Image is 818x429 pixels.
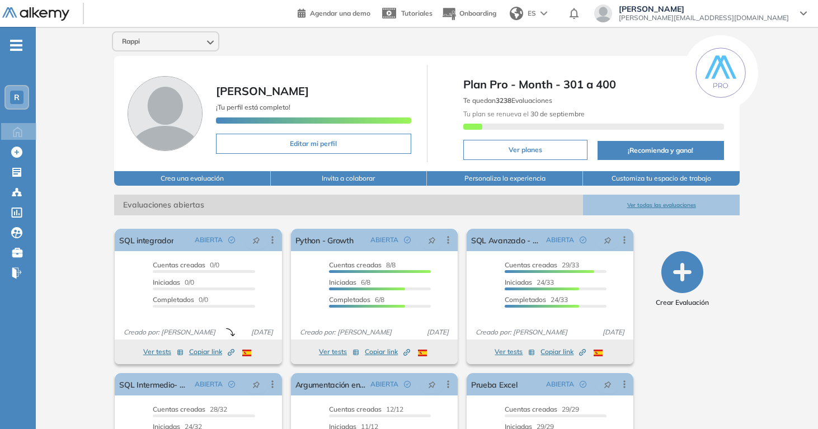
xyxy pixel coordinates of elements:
[216,84,309,98] span: [PERSON_NAME]
[329,405,403,413] span: 12/12
[471,373,518,395] a: Prueba Excel
[365,345,410,359] button: Copiar link
[244,375,269,393] button: pushpin
[604,380,612,389] span: pushpin
[505,405,579,413] span: 29/29
[114,171,270,186] button: Crea una evaluación
[295,373,366,395] a: Argumentación en negociaciones
[459,9,496,17] span: Onboarding
[598,327,629,337] span: [DATE]
[329,278,370,286] span: 6/8
[295,327,396,337] span: Creado por: [PERSON_NAME]
[242,350,251,356] img: ESP
[143,345,184,359] button: Ver tests
[370,235,398,245] span: ABIERTA
[427,171,583,186] button: Personaliza la experiencia
[244,231,269,249] button: pushpin
[471,229,542,251] a: SQL Avanzado - Growth
[370,379,398,389] span: ABIERTA
[153,261,219,269] span: 0/0
[153,261,205,269] span: Cuentas creadas
[252,380,260,389] span: pushpin
[128,76,203,151] img: Foto de perfil
[153,295,208,304] span: 0/0
[10,44,22,46] i: -
[762,375,818,429] div: Widget de chat
[329,261,382,269] span: Cuentas creadas
[189,345,234,359] button: Copiar link
[310,9,370,17] span: Agendar una demo
[463,76,724,93] span: Plan Pro - Month - 301 a 400
[365,347,410,357] span: Copiar link
[153,278,194,286] span: 0/0
[546,379,574,389] span: ABIERTA
[441,2,496,26] button: Onboarding
[463,110,585,118] span: Tu plan se renueva el
[216,134,411,154] button: Editar mi perfil
[420,375,444,393] button: pushpin
[14,93,20,102] span: R
[295,229,354,251] a: Python - Growth
[495,345,535,359] button: Ver tests
[604,235,612,244] span: pushpin
[505,261,579,269] span: 29/33
[583,171,739,186] button: Customiza tu espacio de trabajo
[598,141,724,160] button: ¡Recomienda y gana!
[418,350,427,356] img: ESP
[510,7,523,20] img: world
[329,261,396,269] span: 8/8
[540,11,547,16] img: arrow
[546,235,574,245] span: ABIERTA
[319,345,359,359] button: Ver tests
[119,229,173,251] a: SQL integrador
[580,381,586,388] span: check-circle
[619,13,789,22] span: [PERSON_NAME][EMAIL_ADDRESS][DOMAIN_NAME]
[228,237,235,243] span: check-circle
[428,380,436,389] span: pushpin
[505,278,554,286] span: 24/33
[153,295,194,304] span: Completados
[505,295,546,304] span: Completados
[252,235,260,244] span: pushpin
[496,96,511,105] b: 3238
[2,7,69,21] img: Logo
[595,375,620,393] button: pushpin
[404,381,411,388] span: check-circle
[401,9,432,17] span: Tutoriales
[329,295,384,304] span: 6/8
[216,103,290,111] span: ¡Tu perfil está completo!
[298,6,370,19] a: Agendar una demo
[195,235,223,245] span: ABIERTA
[329,295,370,304] span: Completados
[247,327,278,337] span: [DATE]
[656,298,709,308] span: Crear Evaluación
[153,405,227,413] span: 28/32
[583,195,739,215] button: Ver todas las evaluaciones
[471,327,572,337] span: Creado por: [PERSON_NAME]
[122,37,140,46] span: Rappi
[505,278,532,286] span: Iniciadas
[420,231,444,249] button: pushpin
[540,347,586,357] span: Copiar link
[329,405,382,413] span: Cuentas creadas
[540,345,586,359] button: Copiar link
[529,110,585,118] b: 30 de septiembre
[505,405,557,413] span: Cuentas creadas
[762,375,818,429] iframe: Chat Widget
[153,405,205,413] span: Cuentas creadas
[580,237,586,243] span: check-circle
[189,347,234,357] span: Copiar link
[463,140,587,160] button: Ver planes
[505,261,557,269] span: Cuentas creadas
[114,195,583,215] span: Evaluaciones abiertas
[329,278,356,286] span: Iniciadas
[428,235,436,244] span: pushpin
[404,237,411,243] span: check-circle
[119,327,220,337] span: Creado por: [PERSON_NAME]
[422,327,453,337] span: [DATE]
[119,373,190,395] a: SQL Intermedio- Growth
[619,4,789,13] span: [PERSON_NAME]
[656,251,709,308] button: Crear Evaluación
[463,96,552,105] span: Te quedan Evaluaciones
[505,295,568,304] span: 24/33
